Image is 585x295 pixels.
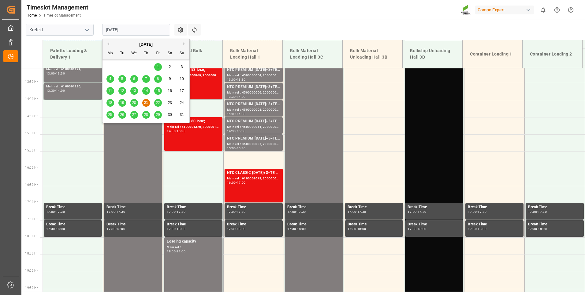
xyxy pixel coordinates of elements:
[357,228,366,230] div: 18:00
[237,147,246,150] div: 15:30
[56,228,65,230] div: 18:00
[56,210,65,213] div: 17:30
[236,78,237,81] div: -
[169,77,171,81] span: 9
[167,73,220,78] div: Main ref : 6100000869, 2000000889;
[528,221,581,228] div: Break Time
[227,210,236,213] div: 17:00
[227,67,280,73] div: NTC PREMIUM [DATE]+3+TE BULK;
[166,99,174,107] div: Choose Saturday, August 23rd, 2025
[48,45,98,63] div: Paletts Loading & Delivery 1
[477,228,478,230] div: -
[348,228,356,230] div: 17:30
[168,45,218,63] div: Nitric Acid Bulk Loading
[154,63,162,71] div: Choose Friday, August 1st, 2025
[177,250,185,253] div: 21:00
[25,269,38,272] span: 19:00 Hr
[176,250,177,253] div: -
[144,101,148,105] span: 21
[55,89,56,92] div: -
[237,113,246,115] div: 14:30
[167,67,220,73] div: Salpetersäure 53 lose;
[227,101,280,107] div: NTC PREMIUM [DATE]+3+TE BULK;
[25,166,38,169] span: 16:00 Hr
[46,221,99,228] div: Break Time
[157,77,159,81] span: 8
[237,210,246,213] div: 17:30
[236,210,237,213] div: -
[25,132,38,135] span: 15:00 Hr
[25,114,38,118] span: 14:30 Hr
[144,113,148,117] span: 28
[55,72,56,75] div: -
[106,99,114,107] div: Choose Monday, August 18th, 2025
[528,204,581,210] div: Break Time
[142,75,150,83] div: Choose Thursday, August 7th, 2025
[130,111,138,119] div: Choose Wednesday, August 27th, 2025
[176,130,177,132] div: -
[156,101,160,105] span: 22
[102,24,170,36] input: DD.MM.YYYY
[527,48,577,60] div: Container Loading 2
[46,84,99,89] div: Main ref : 6100001285,
[154,111,162,119] div: Choose Friday, August 29th, 2025
[156,113,160,117] span: 29
[475,6,534,14] div: Compo Expert
[408,228,416,230] div: 17:30
[167,239,220,245] div: Loading capacity
[227,170,280,176] div: NTC CLASSIC [DATE]+3+TE BULK;
[348,210,356,213] div: 17:00
[477,210,478,213] div: -
[166,63,174,71] div: Choose Saturday, August 2nd, 2025
[116,228,125,230] div: 18:00
[115,228,116,230] div: -
[46,210,55,213] div: 17:00
[287,221,341,228] div: Break Time
[227,130,236,132] div: 14:30
[142,87,150,95] div: Choose Thursday, August 14th, 2025
[142,111,150,119] div: Choose Thursday, August 28th, 2025
[177,130,185,132] div: 15:30
[468,228,477,230] div: 17:30
[416,228,417,230] div: -
[106,221,160,228] div: Break Time
[106,111,114,119] div: Choose Monday, August 25th, 2025
[180,77,184,81] span: 10
[348,45,397,63] div: Bulk Material Unloading Hall 3B
[130,99,138,107] div: Choose Wednesday, August 20th, 2025
[46,204,99,210] div: Break Time
[228,45,278,63] div: Bulk Material Loading Hall 1
[178,99,186,107] div: Choose Sunday, August 24th, 2025
[168,89,172,93] span: 16
[106,87,114,95] div: Choose Monday, August 11th, 2025
[236,181,237,184] div: -
[418,210,427,213] div: 17:30
[288,45,337,63] div: Bulk Material Loading Hall 3C
[227,95,236,98] div: 13:30
[167,250,176,253] div: 18:00
[227,113,236,115] div: 14:00
[356,210,357,213] div: -
[237,95,246,98] div: 14:00
[109,77,111,81] span: 4
[118,75,126,83] div: Choose Tuesday, August 5th, 2025
[178,63,186,71] div: Choose Sunday, August 3rd, 2025
[236,130,237,132] div: -
[154,87,162,95] div: Choose Friday, August 15th, 2025
[25,200,38,204] span: 17:00 Hr
[142,99,150,107] div: Choose Thursday, August 21st, 2025
[167,130,176,132] div: 14:30
[167,210,176,213] div: 17:00
[236,147,237,150] div: -
[106,228,115,230] div: 17:30
[227,90,280,95] div: Main ref : 4500000006, 2000000014;
[227,204,280,210] div: Break Time
[296,210,297,213] div: -
[180,101,184,105] span: 24
[227,136,280,142] div: NTC PREMIUM [DATE]+3+TE BULK;
[166,50,174,57] div: Sa
[227,147,236,150] div: 15:00
[154,99,162,107] div: Choose Friday, August 22nd, 2025
[130,87,138,95] div: Choose Wednesday, August 13th, 2025
[108,113,112,117] span: 25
